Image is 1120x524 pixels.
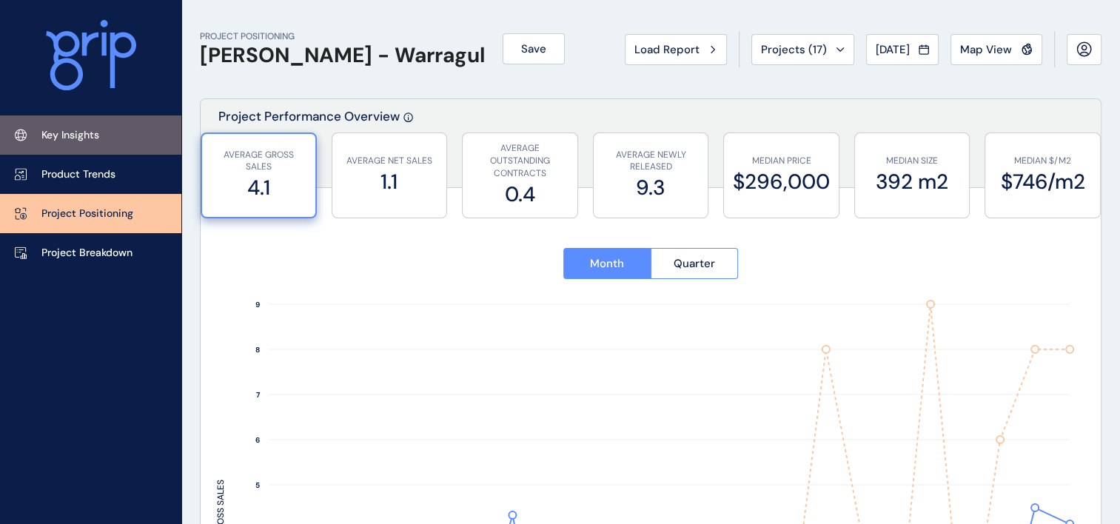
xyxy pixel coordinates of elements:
[993,155,1093,167] p: MEDIAN $/M2
[674,256,715,271] span: Quarter
[751,34,854,65] button: Projects (17)
[503,33,565,64] button: Save
[634,42,700,57] span: Load Report
[41,206,133,221] p: Project Positioning
[731,167,831,196] label: $296,000
[200,30,485,43] p: PROJECT POSITIONING
[41,128,99,143] p: Key Insights
[255,300,260,309] text: 9
[731,155,831,167] p: MEDIAN PRICE
[625,34,727,65] button: Load Report
[256,390,261,400] text: 7
[862,167,962,196] label: 392 m2
[255,480,260,490] text: 5
[950,34,1042,65] button: Map View
[255,345,260,355] text: 8
[218,108,400,187] p: Project Performance Overview
[41,246,133,261] p: Project Breakdown
[862,155,962,167] p: MEDIAN SIZE
[255,435,260,445] text: 6
[993,167,1093,196] label: $746/m2
[601,173,701,202] label: 9.3
[470,142,570,179] p: AVERAGE OUTSTANDING CONTRACTS
[340,167,440,196] label: 1.1
[563,248,651,279] button: Month
[590,256,624,271] span: Month
[866,34,939,65] button: [DATE]
[761,42,827,57] span: Projects ( 17 )
[41,167,115,182] p: Product Trends
[209,173,308,202] label: 4.1
[209,149,308,174] p: AVERAGE GROSS SALES
[601,149,701,174] p: AVERAGE NEWLY RELEASED
[340,155,440,167] p: AVERAGE NET SALES
[960,42,1012,57] span: Map View
[876,42,910,57] span: [DATE]
[200,43,485,68] h1: [PERSON_NAME] - Warragul
[470,180,570,209] label: 0.4
[651,248,739,279] button: Quarter
[521,41,546,56] span: Save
